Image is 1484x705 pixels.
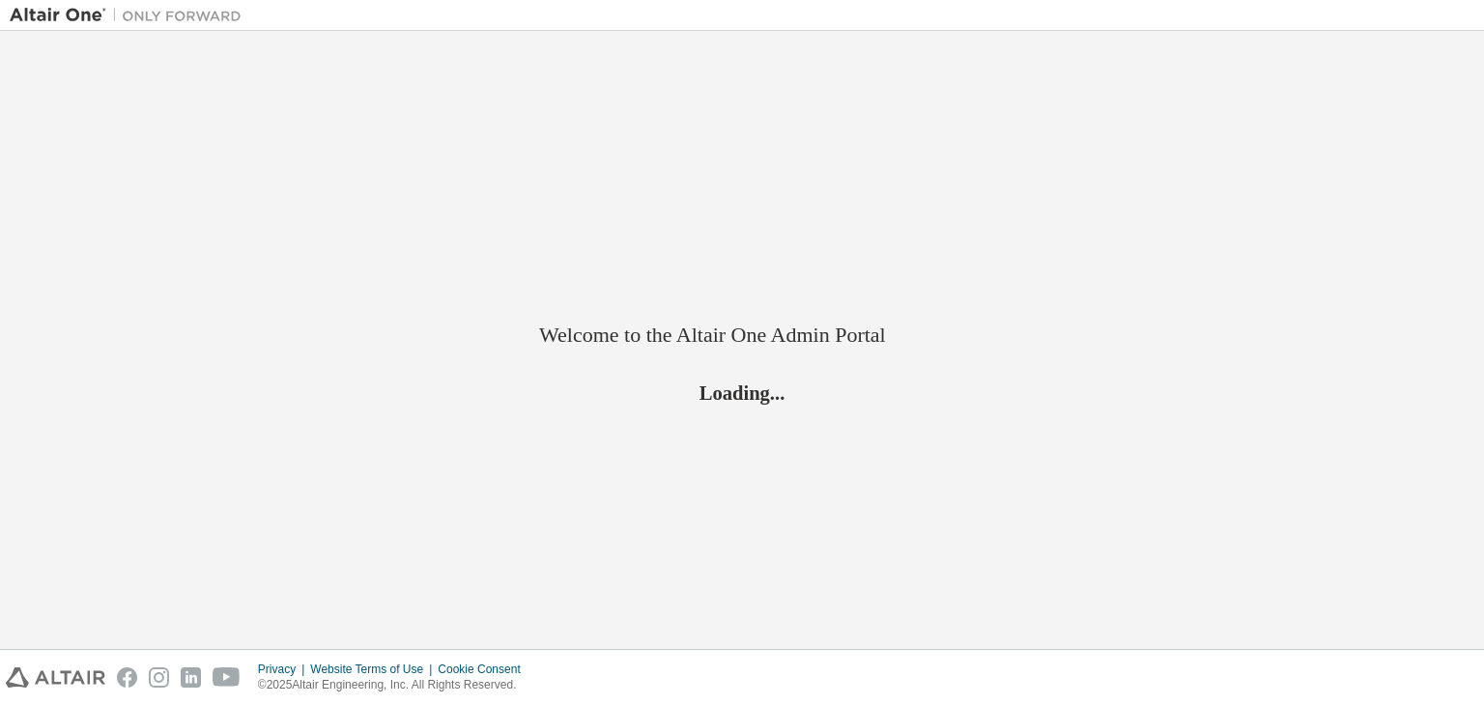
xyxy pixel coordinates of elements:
img: youtube.svg [213,667,241,688]
img: Altair One [10,6,251,25]
div: Privacy [258,662,310,677]
p: © 2025 Altair Engineering, Inc. All Rights Reserved. [258,677,532,693]
img: linkedin.svg [181,667,201,688]
img: altair_logo.svg [6,667,105,688]
h2: Welcome to the Altair One Admin Portal [539,322,945,349]
div: Website Terms of Use [310,662,438,677]
img: facebook.svg [117,667,137,688]
h2: Loading... [539,381,945,406]
img: instagram.svg [149,667,169,688]
div: Cookie Consent [438,662,531,677]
